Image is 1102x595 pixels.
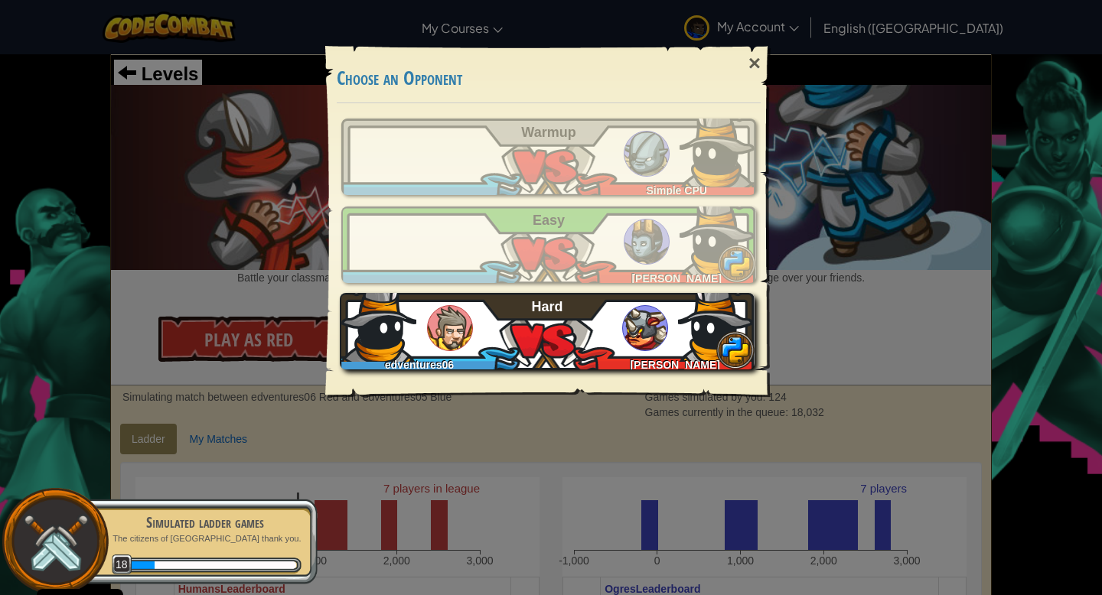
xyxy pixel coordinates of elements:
[680,199,756,275] img: j8Fc0iZMaxiIQAAAABJRU5ErkJggg==
[624,219,670,265] img: ogres_ladder_easy.png
[340,285,416,362] img: j8Fc0iZMaxiIQAAAABJRU5ErkJggg==
[631,272,721,284] span: [PERSON_NAME]
[532,299,563,314] span: Hard
[624,131,670,177] img: ogres_ladder_tutorial.png
[109,512,302,533] div: Simulated ladder games
[337,68,761,89] h3: Choose an Opponent
[21,507,90,577] img: swords.png
[680,111,756,187] img: j8Fc0iZMaxiIQAAAABJRU5ErkJggg==
[647,184,707,197] span: Simple CPU
[341,206,756,283] a: [PERSON_NAME]
[630,359,719,371] span: [PERSON_NAME]
[341,293,756,369] a: edventures06[PERSON_NAME]
[521,125,575,140] span: Warmup
[737,41,772,86] div: ×
[533,213,565,228] span: Easy
[622,305,668,351] img: ogres_ladder_hard.png
[427,305,473,351] img: humans_ladder_hard.png
[112,554,132,575] span: 18
[678,285,755,362] img: j8Fc0iZMaxiIQAAAABJRU5ErkJggg==
[341,119,756,195] a: Simple CPU
[385,359,454,371] span: edventures06
[109,533,302,545] p: The citizens of [GEOGRAPHIC_DATA] thank you.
